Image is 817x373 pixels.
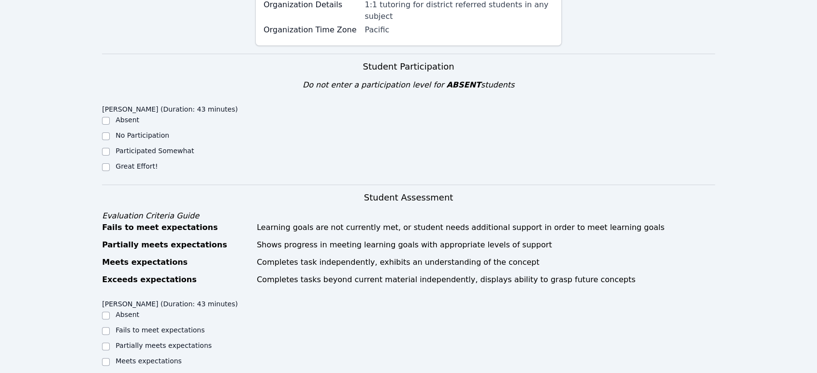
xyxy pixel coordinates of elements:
label: Absent [116,311,139,318]
label: Partially meets expectations [116,342,212,349]
legend: [PERSON_NAME] (Duration: 43 minutes) [102,295,238,310]
label: Great Effort! [116,162,158,170]
label: Absent [116,116,139,124]
div: Do not enter a participation level for students [102,79,715,91]
div: Completes tasks beyond current material independently, displays ability to grasp future concepts [257,274,715,286]
span: ABSENT [446,80,481,89]
div: Exceeds expectations [102,274,251,286]
label: Organization Time Zone [263,24,359,36]
div: Learning goals are not currently met, or student needs additional support in order to meet learni... [257,222,715,233]
div: Completes task independently, exhibits an understanding of the concept [257,257,715,268]
label: Meets expectations [116,357,182,365]
div: Meets expectations [102,257,251,268]
label: Fails to meet expectations [116,326,204,334]
div: Fails to meet expectations [102,222,251,233]
div: Partially meets expectations [102,239,251,251]
div: Shows progress in meeting learning goals with appropriate levels of support [257,239,715,251]
h3: Student Participation [102,60,715,73]
label: No Participation [116,131,169,139]
legend: [PERSON_NAME] (Duration: 43 minutes) [102,100,238,115]
label: Participated Somewhat [116,147,194,155]
h3: Student Assessment [102,191,715,204]
div: Pacific [365,24,554,36]
div: Evaluation Criteria Guide [102,210,715,222]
